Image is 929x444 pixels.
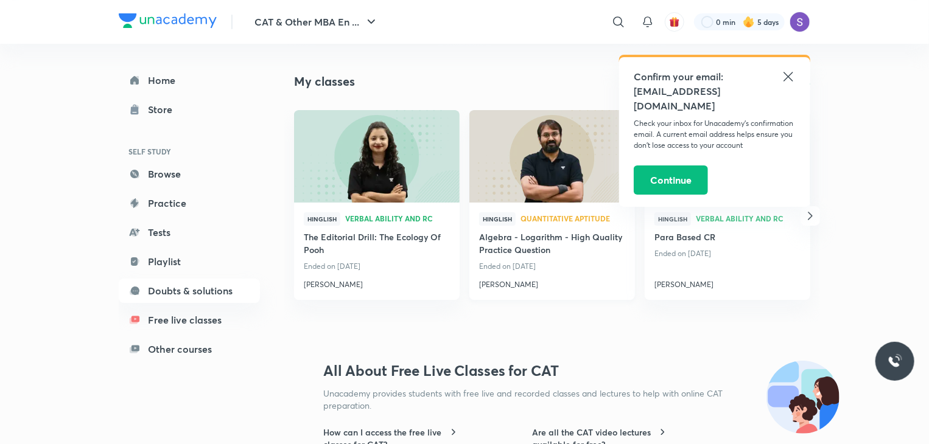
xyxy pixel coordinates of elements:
[665,12,684,32] button: avatar
[148,102,180,117] div: Store
[304,258,450,274] p: Ended on [DATE]
[479,212,516,226] span: Hinglish
[743,16,755,28] img: streak
[119,13,217,31] a: Company Logo
[119,191,260,215] a: Practice
[304,274,450,290] a: [PERSON_NAME]
[654,274,801,290] a: [PERSON_NAME]
[323,387,762,412] p: Unacademy provides students with free live and recorded classes and lectures to help with online ...
[479,231,625,258] a: Algebra - Logarithm - High Quality Practice Question
[634,69,796,84] h5: Confirm your email:
[294,72,355,91] h2: My classes
[696,215,801,222] span: Verbal Ability and RC
[247,10,386,34] button: CAT & Other MBA En ...
[119,220,260,245] a: Tests
[119,308,260,332] a: Free live classes
[790,12,810,32] img: Sapara Premji
[119,97,260,122] a: Store
[469,110,635,203] a: new-thumbnail
[119,13,217,28] img: Company Logo
[345,215,450,222] span: Verbal Ability and RC
[669,16,680,27] img: avatar
[119,279,260,303] a: Doubts & solutions
[323,361,840,380] h3: All About Free Live Classes for CAT
[119,141,260,162] h6: SELF STUDY
[634,84,796,113] h5: [EMAIL_ADDRESS][DOMAIN_NAME]
[292,109,461,203] img: new-thumbnail
[766,361,840,434] img: all-about-exam
[304,231,450,258] a: The Editorial Drill: The Ecology Of Pooh
[119,249,260,274] a: Playlist
[654,246,801,262] p: Ended on [DATE]
[654,231,801,246] a: Para Based CR
[521,215,625,223] a: Quantitative Aptitude
[634,165,708,195] button: Continue
[468,109,636,203] img: new-thumbnail
[119,337,260,361] a: Other courses
[654,212,691,226] span: Hinglish
[294,110,460,203] a: new-thumbnail
[119,68,260,92] a: Home
[479,274,625,290] a: [PERSON_NAME]
[888,354,902,369] img: ttu
[119,162,260,186] a: Browse
[634,118,796,151] p: Check your inbox for Unacademy’s confirmation email. A current email address helps ensure you don...
[479,258,625,274] p: Ended on [DATE]
[521,215,625,222] span: Quantitative Aptitude
[345,215,450,223] a: Verbal Ability and RC
[304,212,340,226] span: Hinglish
[696,215,801,223] a: Verbal Ability and RC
